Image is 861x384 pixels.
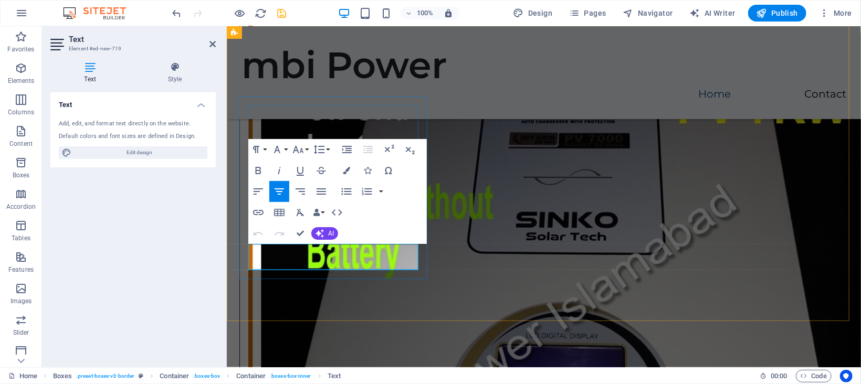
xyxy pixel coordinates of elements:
[8,108,34,116] p: Columns
[686,5,740,22] button: AI Writer
[255,7,267,19] button: reload
[623,8,673,18] span: Navigator
[248,223,268,244] button: Undo (Ctrl+Z)
[255,7,267,19] i: Reload page
[171,7,183,19] i: Undo: Change text (Ctrl+Z)
[328,230,334,237] span: AI
[139,373,143,379] i: This element is a customizable preset
[160,370,189,382] span: Click to select. Double-click to edit
[819,8,852,18] span: More
[619,5,677,22] button: Navigator
[337,139,357,160] button: Increase Indent
[565,5,610,22] button: Pages
[401,7,438,19] button: 100%
[796,370,832,382] button: Code
[358,139,378,160] button: Decrease Indent
[248,139,268,160] button: Paragraph Format
[337,160,356,181] button: Colors
[760,370,787,382] h6: Session time
[59,132,207,141] div: Default colors and font sizes are defined in Design.
[59,146,207,159] button: Edit design
[193,370,220,382] span: . boxes-box
[311,160,331,181] button: Strikethrough
[327,202,347,223] button: HTML
[748,5,806,22] button: Publish
[509,5,557,22] div: Design (Ctrl+Alt+Y)
[311,139,331,160] button: Line Height
[290,223,310,244] button: Confirm (Ctrl+⏎)
[778,372,780,380] span: :
[290,160,310,181] button: Underline (Ctrl+U)
[75,146,204,159] span: Edit design
[569,8,606,18] span: Pages
[509,5,557,22] button: Design
[815,5,856,22] button: More
[400,139,420,160] button: Subscript
[269,223,289,244] button: Redo (Ctrl+Shift+Z)
[757,8,798,18] span: Publish
[417,7,434,19] h6: 100%
[771,370,787,382] span: 00 00
[6,202,36,211] p: Accordion
[311,181,331,202] button: Align Justify
[328,370,341,382] span: Click to select. Double-click to edit
[379,139,399,160] button: Superscript
[8,265,34,274] p: Features
[269,139,289,160] button: Font Family
[69,44,195,54] h3: Element #ed-new-719
[248,160,268,181] button: Bold (Ctrl+B)
[290,202,310,223] button: Clear Formatting
[50,62,134,84] h4: Text
[358,160,377,181] button: Icons
[269,202,289,223] button: Insert Table
[171,7,183,19] button: undo
[69,35,216,44] h2: Text
[377,181,385,202] button: Ordered List
[276,7,288,19] i: Save (Ctrl+S)
[53,370,341,382] nav: breadcrumb
[13,171,30,179] p: Boxes
[379,160,398,181] button: Special Characters
[8,370,37,382] a: Click to cancel selection. Double-click to open Pages
[134,62,216,84] h4: Style
[290,181,310,202] button: Align Right
[234,7,246,19] button: Click here to leave preview mode and continue editing
[236,370,266,382] span: Click to select. Double-click to edit
[12,234,30,242] p: Tables
[690,8,736,18] span: AI Writer
[269,160,289,181] button: Italic (Ctrl+I)
[276,7,288,19] button: save
[76,370,134,382] span: . preset-boxes-v3-border
[513,8,553,18] span: Design
[444,8,454,18] i: On resize automatically adjust zoom level to fit chosen device.
[269,181,289,202] button: Align Center
[311,202,326,223] button: Data Bindings
[50,92,216,111] h4: Text
[357,181,377,202] button: Ordered List
[60,7,139,19] img: Editor Logo
[53,370,72,382] span: Click to select. Double-click to edit
[248,202,268,223] button: Insert Link
[248,181,268,202] button: Align Left
[311,227,338,240] button: AI
[59,120,207,129] div: Add, edit, and format text directly on the website.
[7,45,34,54] p: Favorites
[840,370,853,382] button: Usercentrics
[8,77,35,85] p: Elements
[270,370,311,382] span: . boxes-box-inner
[290,139,310,160] button: Font Size
[13,328,29,337] p: Slider
[10,297,32,305] p: Images
[9,140,33,148] p: Content
[337,181,356,202] button: Unordered List
[801,370,827,382] span: Code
